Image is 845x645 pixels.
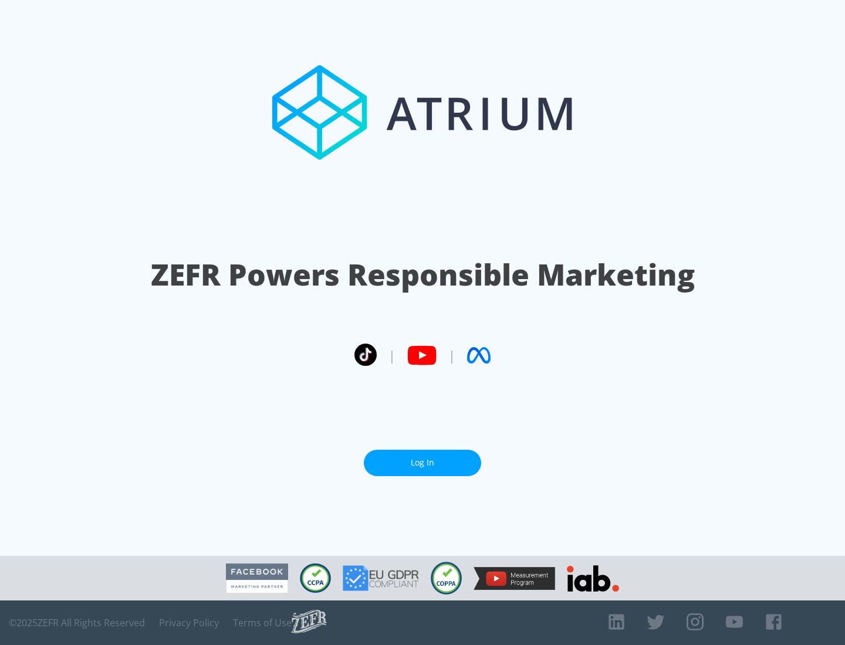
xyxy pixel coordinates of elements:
img: CCPA Compliant [300,563,331,593]
span: | [448,347,455,364]
img: GDPR Compliant [343,565,419,591]
span: | [388,347,396,364]
h1: ZEFR Powers Responsible Marketing [151,254,695,295]
a: Terms of Use [233,617,292,629]
a: Log In [364,450,481,476]
a: Privacy Policy [159,617,219,629]
span: © 2025 ZEFR All Rights Reserved [9,617,145,629]
img: YouTube Measurement Program [474,567,555,590]
img: Facebook Marketing Partner [226,563,288,593]
img: COPPA Compliant [431,562,462,595]
img: IAB [567,565,619,592]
